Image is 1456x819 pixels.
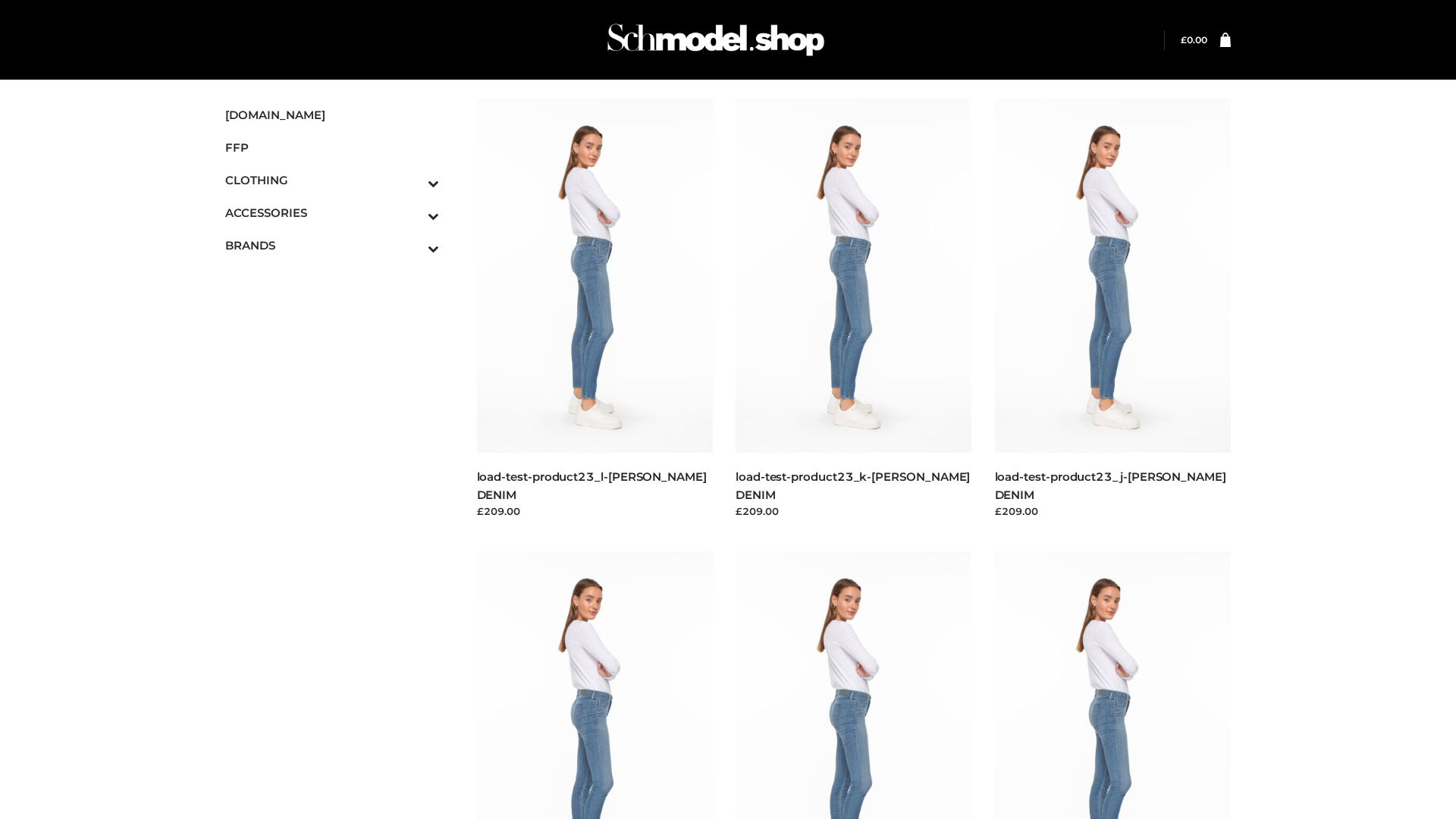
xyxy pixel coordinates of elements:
[225,229,439,262] a: BRANDSToggle Submenu
[225,139,439,156] span: FFP
[386,196,439,229] button: Toggle Submenu
[736,469,970,501] a: load-test-product23_k-[PERSON_NAME] DENIM
[225,99,439,131] a: [DOMAIN_NAME]
[386,229,439,262] button: Toggle Submenu
[225,106,439,124] span: [DOMAIN_NAME]
[477,504,714,519] div: £209.00
[1181,34,1207,45] bdi: 0.00
[995,469,1226,501] a: load-test-product23_j-[PERSON_NAME] DENIM
[602,10,830,70] img: Schmodel Admin 964
[225,131,439,164] a: FFP
[995,504,1232,519] div: £209.00
[477,469,707,501] a: load-test-product23_l-[PERSON_NAME] DENIM
[225,171,439,189] span: CLOTHING
[225,196,439,229] a: ACCESSORIESToggle Submenu
[225,164,439,196] a: CLOTHINGToggle Submenu
[225,237,439,254] span: BRANDS
[225,204,439,221] span: ACCESSORIES
[1181,34,1187,45] span: £
[736,504,972,519] div: £209.00
[386,164,439,196] button: Toggle Submenu
[1181,34,1207,45] a: £0.00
